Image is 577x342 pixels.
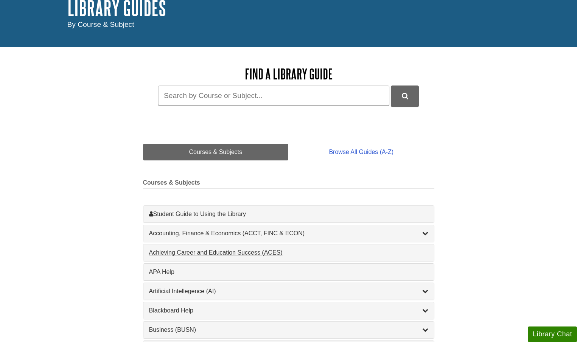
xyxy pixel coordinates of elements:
[143,179,434,188] h2: Courses & Subjects
[402,93,408,99] i: Search Library Guides
[149,325,428,334] a: Business (BUSN)
[149,306,428,315] a: Blackboard Help
[391,85,419,106] button: DU Library Guides Search
[149,267,428,277] a: APA Help
[149,287,428,296] a: Artificial Intellegence (AI)
[158,85,389,106] input: Search by Course or Subject...
[149,210,428,219] a: Student Guide to Using the Library
[143,66,434,82] h2: Find a Library Guide
[149,248,428,257] a: Achieving Career and Education Success (ACES)
[288,144,434,160] a: Browse All Guides (A-Z)
[143,144,289,160] a: Courses & Subjects
[528,326,577,342] button: Library Chat
[149,229,428,238] a: Accounting, Finance & Economics (ACCT, FINC & ECON)
[67,19,510,30] div: By Course & Subject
